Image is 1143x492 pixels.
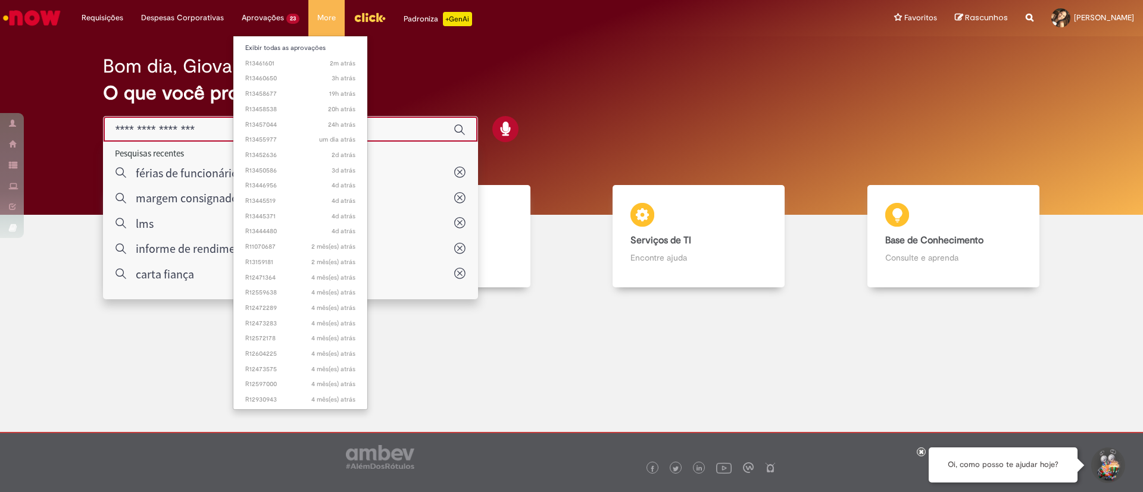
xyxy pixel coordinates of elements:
[330,59,355,68] time: 29/08/2025 10:44:35
[311,395,355,404] span: 4 mês(es) atrás
[311,288,355,297] time: 06/05/2025 23:49:00
[233,393,367,406] a: Aberto R12930943 :
[245,74,355,83] span: R13460650
[233,378,367,391] a: Aberto R12597000 :
[311,349,355,358] time: 06/05/2025 23:48:59
[332,196,355,205] span: 4d atrás
[332,151,355,159] span: 2d atrás
[233,195,367,208] a: Aberto R13445519 :
[233,149,367,162] a: Aberto R13452636 :
[311,395,355,404] time: 18/04/2025 22:18:09
[571,185,826,288] a: Serviços de TI Encontre ajuda
[233,271,367,284] a: Aberto R12471364 :
[330,59,355,68] span: 2m atrás
[245,395,355,405] span: R12930943
[245,135,355,145] span: R13455977
[233,347,367,361] a: Aberto R12604225 :
[743,462,754,473] img: logo_footer_workplace.png
[332,212,355,221] span: 4d atrás
[311,258,355,267] time: 25/06/2025 09:03:06
[245,365,355,374] span: R12473575
[233,36,368,410] ul: Aprovações
[311,273,355,282] time: 06/05/2025 23:49:00
[245,349,355,359] span: R12604225
[311,334,355,343] time: 06/05/2025 23:48:59
[332,181,355,190] time: 26/08/2025 09:22:45
[328,105,355,114] span: 20h atrás
[328,120,355,129] span: 24h atrás
[354,8,386,26] img: click_logo_yellow_360x200.png
[245,59,355,68] span: R13461601
[697,465,702,472] img: logo_footer_linkedin.png
[233,57,367,70] a: Aberto R13461601 :
[233,87,367,101] a: Aberto R13458677 :
[82,12,123,24] span: Requisições
[311,319,355,328] span: 4 mês(es) atrás
[630,234,691,246] b: Serviços de TI
[329,89,355,98] span: 19h atrás
[233,164,367,177] a: Aberto R13450586 :
[242,12,284,24] span: Aprovações
[245,89,355,99] span: R13458677
[245,303,355,313] span: R12472289
[904,12,937,24] span: Favoritos
[826,185,1081,288] a: Base de Conhecimento Consulte e aprenda
[141,12,224,24] span: Despesas Corporativas
[233,332,367,345] a: Aberto R12572178 :
[233,363,367,376] a: Aberto R12473575 :
[311,365,355,374] time: 06/05/2025 23:48:58
[332,181,355,190] span: 4d atrás
[245,273,355,283] span: R12471364
[245,212,355,221] span: R13445371
[328,105,355,114] time: 28/08/2025 15:09:54
[630,252,767,264] p: Encontre ajuda
[955,12,1008,24] a: Rascunhos
[885,234,983,246] b: Base de Conhecimento
[245,258,355,267] span: R13159181
[311,242,355,251] time: 07/07/2025 15:15:34
[245,181,355,190] span: R13446956
[332,166,355,175] span: 3d atrás
[311,273,355,282] span: 4 mês(es) atrás
[233,256,367,269] a: Aberto R13159181 :
[245,151,355,160] span: R13452636
[332,151,355,159] time: 27/08/2025 14:04:21
[245,288,355,297] span: R12559638
[1074,12,1134,23] span: [PERSON_NAME]
[233,317,367,330] a: Aberto R12473283 :
[311,380,355,388] time: 06/05/2025 23:48:58
[346,445,414,469] img: logo_footer_ambev_rotulo_gray.png
[311,288,355,297] span: 4 mês(es) atrás
[929,447,1078,482] div: Oi, como posso te ajudar hoje?
[245,105,355,114] span: R13458538
[233,179,367,192] a: Aberto R13446956 :
[245,334,355,343] span: R12572178
[311,303,355,312] span: 4 mês(es) atrás
[245,227,355,236] span: R13444480
[317,12,336,24] span: More
[103,56,253,77] h2: Bom dia, Giovana
[233,133,367,146] a: Aberto R13455977 :
[233,210,367,223] a: Aberto R13445371 :
[1,6,63,30] img: ServiceNow
[311,319,355,328] time: 06/05/2025 23:48:59
[311,258,355,267] span: 2 mês(es) atrás
[286,14,299,24] span: 23
[103,83,1041,104] h2: O que você procura hoje?
[233,103,367,116] a: Aberto R13458538 :
[319,135,355,144] time: 28/08/2025 09:02:24
[319,135,355,144] span: um dia atrás
[245,380,355,389] span: R12597000
[443,12,472,26] p: +GenAi
[311,349,355,358] span: 4 mês(es) atrás
[649,466,655,472] img: logo_footer_facebook.png
[673,466,679,472] img: logo_footer_twitter.png
[329,89,355,98] time: 28/08/2025 15:27:25
[332,227,355,236] time: 25/08/2025 14:15:07
[716,460,732,475] img: logo_footer_youtube.png
[885,252,1022,264] p: Consulte e aprenda
[245,166,355,176] span: R13450586
[404,12,472,26] div: Padroniza
[1089,447,1125,483] button: Iniciar Conversa de Suporte
[311,365,355,374] span: 4 mês(es) atrás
